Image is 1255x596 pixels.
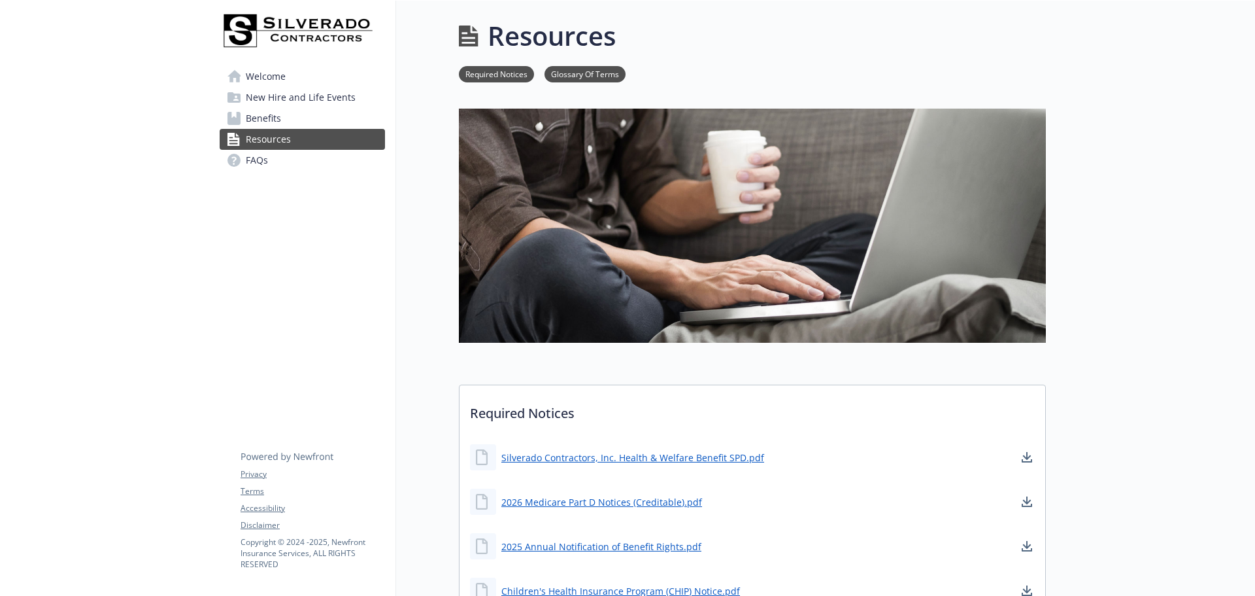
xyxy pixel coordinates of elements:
[246,108,281,129] span: Benefits
[220,66,385,87] a: Welcome
[501,540,701,553] a: 2025 Annual Notification of Benefit Rights.pdf
[220,87,385,108] a: New Hire and Life Events
[246,66,286,87] span: Welcome
[501,495,702,509] a: 2026 Medicare Part D Notices (Creditable).pdf
[220,150,385,171] a: FAQs
[241,485,384,497] a: Terms
[220,108,385,129] a: Benefits
[459,67,534,80] a: Required Notices
[246,129,291,150] span: Resources
[1019,449,1035,465] a: download document
[544,67,626,80] a: Glossary Of Terms
[241,468,384,480] a: Privacy
[1019,538,1035,554] a: download document
[459,109,1046,343] img: resources page banner
[241,502,384,514] a: Accessibility
[488,16,616,56] h1: Resources
[246,150,268,171] span: FAQs
[501,451,764,465] a: Silverado Contractors, Inc. Health & Welfare Benefit SPD.pdf
[460,385,1045,434] p: Required Notices
[241,519,384,531] a: Disclaimer
[241,536,384,570] p: Copyright © 2024 - 2025 , Newfront Insurance Services, ALL RIGHTS RESERVED
[220,129,385,150] a: Resources
[246,87,356,108] span: New Hire and Life Events
[1019,494,1035,510] a: download document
